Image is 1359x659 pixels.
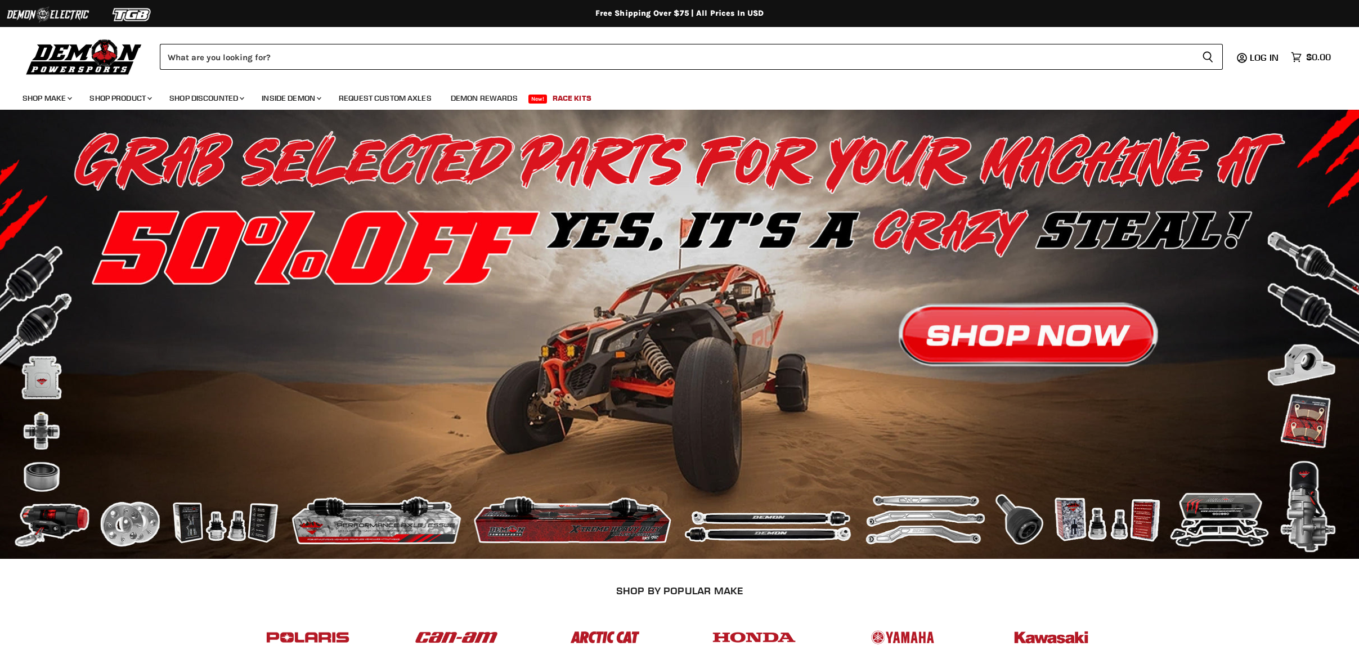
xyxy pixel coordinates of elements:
span: Log in [1250,52,1279,63]
button: Search [1193,44,1223,70]
input: Search [160,44,1193,70]
img: POPULAR_MAKE_logo_3_027535af-6171-4c5e-a9bc-f0eccd05c5d6.jpg [561,620,649,654]
form: Product [160,44,1223,70]
a: Log in [1245,52,1285,62]
a: Request Custom Axles [330,87,440,110]
img: POPULAR_MAKE_logo_2_dba48cf1-af45-46d4-8f73-953a0f002620.jpg [264,620,352,654]
a: Demon Rewards [442,87,526,110]
a: Shop Product [81,87,159,110]
img: POPULAR_MAKE_logo_4_4923a504-4bac-4306-a1be-165a52280178.jpg [710,620,798,654]
img: Demon Powersports [23,37,146,77]
img: POPULAR_MAKE_logo_5_20258e7f-293c-4aac-afa8-159eaa299126.jpg [859,620,947,654]
a: Race Kits [544,87,600,110]
a: Shop Make [14,87,79,110]
h2: SHOP BY POPULAR MAKE [243,585,1116,597]
a: Shop Discounted [161,87,251,110]
a: Inside Demon [253,87,328,110]
img: POPULAR_MAKE_logo_6_76e8c46f-2d1e-4ecc-b320-194822857d41.jpg [1007,620,1095,654]
a: $0.00 [1285,49,1336,65]
span: New! [528,95,548,104]
div: Free Shipping Over $75 | All Prices In USD [230,8,1130,19]
img: TGB Logo 2 [90,4,174,25]
ul: Main menu [14,82,1328,110]
img: Demon Electric Logo 2 [6,4,90,25]
img: POPULAR_MAKE_logo_1_adc20308-ab24-48c4-9fac-e3c1a623d575.jpg [412,620,500,654]
span: $0.00 [1306,52,1331,62]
